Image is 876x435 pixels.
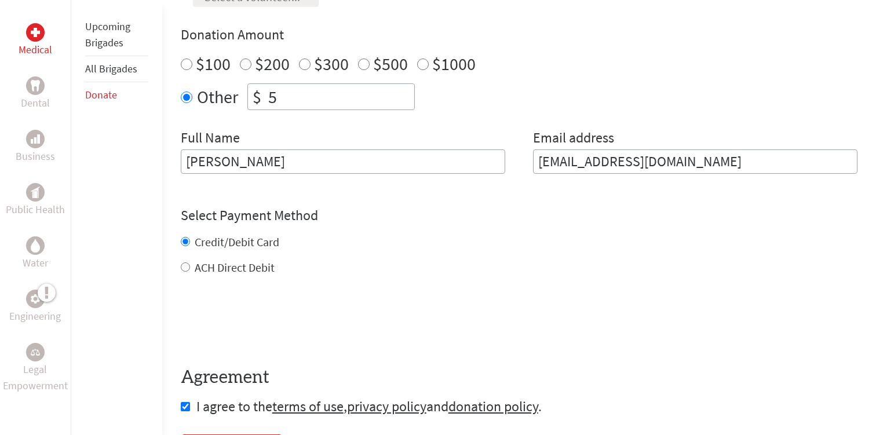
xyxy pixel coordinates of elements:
[31,28,40,37] img: Medical
[6,183,65,218] a: Public HealthPublic Health
[26,290,45,308] div: Engineering
[85,82,148,108] li: Donate
[26,76,45,95] div: Dental
[26,183,45,202] div: Public Health
[31,294,40,304] img: Engineering
[23,236,48,271] a: WaterWater
[21,76,50,111] a: DentalDental
[26,23,45,42] div: Medical
[26,236,45,255] div: Water
[347,397,426,415] a: privacy policy
[533,149,857,174] input: Your Email
[9,308,61,324] p: Engineering
[533,129,614,149] label: Email address
[85,62,137,75] a: All Brigades
[196,53,231,75] label: $100
[195,260,275,275] label: ACH Direct Debit
[85,20,130,49] a: Upcoming Brigades
[31,80,40,91] img: Dental
[26,130,45,148] div: Business
[2,343,68,394] a: Legal EmpowermentLegal Empowerment
[31,134,40,144] img: Business
[6,202,65,218] p: Public Health
[248,84,266,109] div: $
[31,187,40,198] img: Public Health
[85,56,148,82] li: All Brigades
[26,343,45,361] div: Legal Empowerment
[85,14,148,56] li: Upcoming Brigades
[448,397,538,415] a: donation policy
[181,299,357,344] iframe: reCAPTCHA
[195,235,279,249] label: Credit/Debit Card
[181,367,857,388] h4: Agreement
[31,349,40,356] img: Legal Empowerment
[266,84,414,109] input: Enter Amount
[314,53,349,75] label: $300
[19,42,52,58] p: Medical
[181,149,505,174] input: Enter Full Name
[9,290,61,324] a: EngineeringEngineering
[181,206,857,225] h4: Select Payment Method
[23,255,48,271] p: Water
[181,129,240,149] label: Full Name
[85,88,117,101] a: Donate
[432,53,476,75] label: $1000
[181,25,857,44] h4: Donation Amount
[196,397,542,415] span: I agree to the , and .
[2,361,68,394] p: Legal Empowerment
[197,83,238,110] label: Other
[373,53,408,75] label: $500
[16,148,55,165] p: Business
[255,53,290,75] label: $200
[272,397,344,415] a: terms of use
[16,130,55,165] a: BusinessBusiness
[21,95,50,111] p: Dental
[19,23,52,58] a: MedicalMedical
[31,239,40,252] img: Water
